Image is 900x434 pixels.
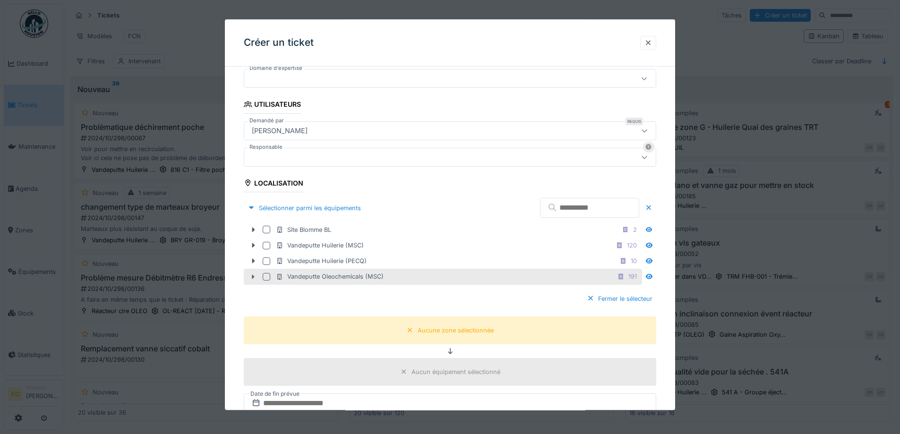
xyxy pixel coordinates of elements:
[276,272,384,281] div: Vandeputte Oleochemicals (MSC)
[248,65,304,73] label: Domaine d'expertise
[411,367,500,376] div: Aucun équipement sélectionné
[418,326,494,335] div: Aucune zone sélectionnée
[631,257,637,266] div: 10
[249,389,300,399] label: Date de fin prévue
[244,98,301,114] div: Utilisateurs
[633,225,637,234] div: 2
[583,292,656,305] div: Fermer le sélecteur
[248,117,285,125] label: Demandé par
[244,202,365,214] div: Sélectionner parmi les équipements
[276,241,364,250] div: Vandeputte Huilerie (MSC)
[244,176,303,192] div: Localisation
[628,272,637,281] div: 191
[276,225,331,234] div: Site Blomme BL
[627,241,637,250] div: 120
[276,257,367,266] div: Vandeputte Huilerie (PECQ)
[248,126,311,136] div: [PERSON_NAME]
[626,118,643,125] div: Requis
[244,37,314,49] h3: Créer un ticket
[248,143,284,151] label: Responsable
